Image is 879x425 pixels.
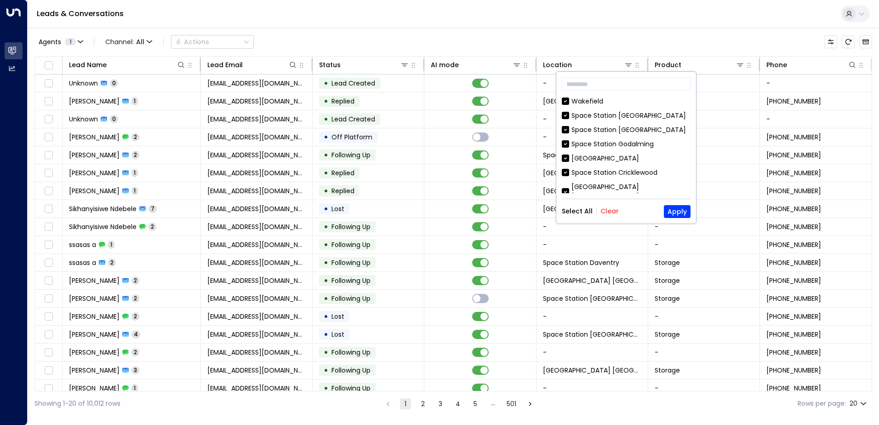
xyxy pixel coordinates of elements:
div: Status [319,59,341,70]
button: Go to page 4 [452,398,463,409]
span: Toggle select row [43,96,54,107]
span: Sikhanyisiwe Ndebele [69,204,137,213]
button: Agents1 [34,35,86,48]
div: AI mode [431,59,459,70]
td: - [648,75,760,92]
span: Storage [655,330,680,339]
span: Space Station Uxbridge [543,276,641,285]
div: Product [655,59,681,70]
div: Phone [766,59,857,70]
span: +447495490026 [766,150,821,160]
span: saranaya@gmail.com [207,240,306,249]
div: • [324,129,328,145]
div: Space Station Cricklewood [571,168,657,178]
div: • [324,93,328,109]
div: [GEOGRAPHIC_DATA] [571,154,639,163]
span: Leanne Storey [69,312,120,321]
td: - [537,379,648,397]
span: Space Station Garretts Green [543,330,641,339]
span: +447235999071 [766,366,821,375]
span: Toggle select row [43,347,54,358]
span: Toggle select row [43,293,54,304]
span: Following Up [331,384,371,393]
div: • [324,309,328,324]
td: - [537,308,648,325]
button: Go to page 501 [505,398,518,409]
span: emmasilke@hotmail.com [207,330,306,339]
span: +447983853833 [766,312,821,321]
button: Archived Leads [859,35,872,48]
span: Following Up [331,294,371,303]
td: - [760,75,872,92]
span: ssasas a [69,258,96,267]
span: Space Station Wakefield [543,150,641,160]
span: +447507663421 [766,330,821,339]
div: Button group with a nested menu [171,35,254,49]
span: lms1@live.co.uk [207,294,306,303]
span: hello@thesocialberry.co.uk [207,79,306,88]
div: Space Station Godalming [562,139,691,149]
span: Space Station Daventry [543,258,619,267]
span: Toggle select all [43,60,54,71]
span: Replied [331,168,354,178]
span: Replied [331,97,354,106]
span: Toggle select row [43,167,54,179]
div: Lead Name [69,59,186,70]
span: Toggle select row [43,132,54,143]
span: 1 [131,187,138,195]
div: [GEOGRAPHIC_DATA] [GEOGRAPHIC_DATA] [571,182,691,201]
div: • [324,255,328,270]
span: Toggle select row [43,114,54,125]
span: Lead Created [331,79,375,88]
div: • [324,111,328,127]
label: Rows per page: [798,399,846,408]
div: • [324,327,328,342]
span: +441327829457 [766,240,821,249]
span: Toggle select row [43,185,54,197]
span: Toggle select row [43,221,54,233]
span: Lead Created [331,115,375,124]
span: natalieboyadji@hotmail.com [207,115,306,124]
span: 0 [110,79,118,87]
span: 1 [108,241,114,248]
span: Ben Kaye [69,97,120,106]
span: Toggle select row [43,329,54,340]
div: [GEOGRAPHIC_DATA] [GEOGRAPHIC_DATA] [562,182,691,201]
span: Emma Silk [69,330,120,339]
span: Toggle select row [43,311,54,322]
span: hunena@gmail.com [207,276,306,285]
span: Following Up [331,240,371,249]
span: Toggle select row [43,149,54,161]
div: AI mode [431,59,521,70]
div: • [324,237,328,253]
span: ssasas a [69,240,96,249]
div: Status [319,59,409,70]
div: Lead Email [207,59,243,70]
div: • [324,362,328,378]
span: +447481134171 [766,186,821,195]
span: Storage [655,276,680,285]
div: Wakefield [562,97,691,106]
div: • [324,273,328,288]
span: 2 [148,223,156,230]
span: 3 [131,366,139,374]
span: Following Up [331,150,371,160]
div: … [487,398,498,409]
td: - [537,344,648,361]
span: Refresh [842,35,855,48]
span: rachelwaddell33@icloid.com [207,150,306,160]
div: Phone [766,59,787,70]
span: 1 [131,97,138,105]
span: 2 [108,258,116,266]
span: Space Station Shrewsbury [543,168,641,178]
span: Ruth Trow [69,168,120,178]
div: Lead Email [207,59,297,70]
span: Space Station Kilburn [543,97,641,106]
div: 20 [850,397,868,410]
span: Off Platform [331,132,372,142]
span: Amanda Oliver [69,186,120,195]
span: Space Station Slough [543,204,611,213]
span: Toggle select row [43,78,54,89]
span: Toggle select row [43,365,54,376]
td: - [760,110,872,128]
